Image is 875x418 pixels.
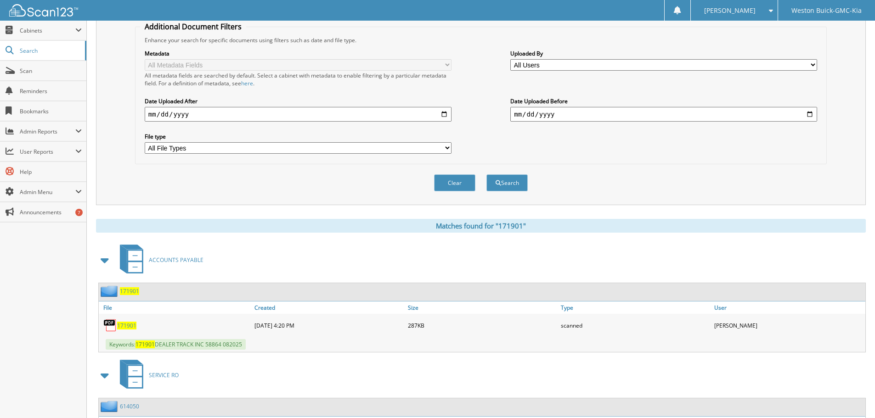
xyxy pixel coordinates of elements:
label: Date Uploaded Before [510,97,817,105]
span: Help [20,168,82,176]
span: Bookmarks [20,107,82,115]
label: File type [145,133,452,140]
input: end [510,107,817,122]
img: folder2.png [101,401,120,412]
a: 171901 [120,287,139,295]
span: Cabinets [20,27,75,34]
span: Admin Menu [20,188,75,196]
input: start [145,107,452,122]
label: Metadata [145,50,452,57]
img: PDF.png [103,318,117,332]
div: Matches found for "171901" [96,219,866,233]
img: scan123-logo-white.svg [9,4,78,17]
div: All metadata fields are searched by default. Select a cabinet with metadata to enable filtering b... [145,72,452,87]
legend: Additional Document Filters [140,22,246,32]
span: Admin Reports [20,128,75,135]
a: ACCOUNTS PAYABLE [114,242,203,278]
button: Clear [434,174,475,191]
a: User [712,301,865,314]
a: Created [252,301,406,314]
span: [PERSON_NAME] [704,8,756,13]
span: Announcements [20,208,82,216]
a: here [241,79,253,87]
span: Search [20,47,80,55]
span: ACCOUNTS PAYABLE [149,256,203,264]
div: [DATE] 4:20 PM [252,316,406,334]
a: 171901 [117,322,136,329]
span: User Reports [20,148,75,156]
span: Reminders [20,87,82,95]
div: scanned [559,316,712,334]
span: Scan [20,67,82,75]
span: Weston Buick-GMC-Kia [791,8,862,13]
a: 614050 [120,402,139,410]
a: Type [559,301,712,314]
span: 171901 [135,340,155,348]
div: 7 [75,209,83,216]
a: Size [406,301,559,314]
button: Search [486,174,528,191]
a: SERVICE RO [114,357,179,393]
div: Enhance your search for specific documents using filters such as date and file type. [140,36,822,44]
img: folder2.png [101,285,120,297]
span: SERVICE RO [149,371,179,379]
div: [PERSON_NAME] [712,316,865,334]
label: Uploaded By [510,50,817,57]
span: Keywords: DEALER TRACK INC 58864 082025 [106,339,246,350]
label: Date Uploaded After [145,97,452,105]
a: File [99,301,252,314]
div: 287KB [406,316,559,334]
iframe: Chat Widget [829,374,875,418]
